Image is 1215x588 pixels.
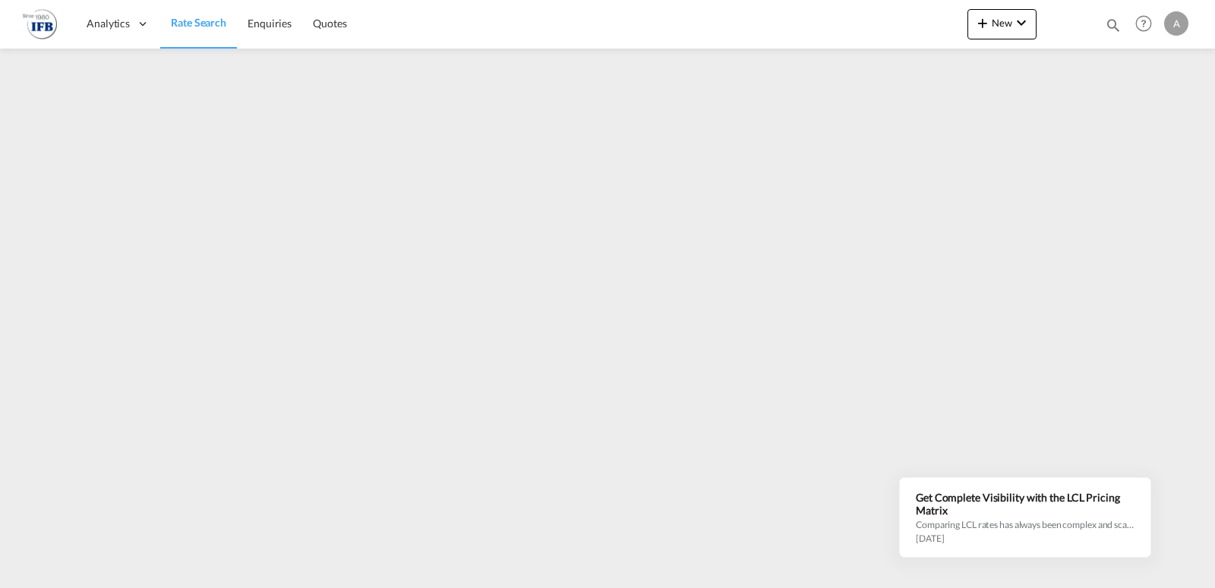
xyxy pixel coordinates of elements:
md-icon: icon-chevron-down [1012,14,1030,32]
span: Help [1131,11,1157,36]
span: Analytics [87,16,130,31]
md-icon: icon-magnify [1105,17,1122,33]
button: icon-plus 400-fgNewicon-chevron-down [967,9,1037,39]
div: icon-magnify [1105,17,1122,39]
img: 2b726980256c11eeaa87296e05903fd5.png [23,7,57,41]
span: Rate Search [171,16,226,29]
md-icon: icon-plus 400-fg [974,14,992,32]
span: Quotes [313,17,346,30]
div: Help [1131,11,1164,38]
div: A [1164,11,1188,36]
span: New [974,17,1030,29]
span: Enquiries [248,17,292,30]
